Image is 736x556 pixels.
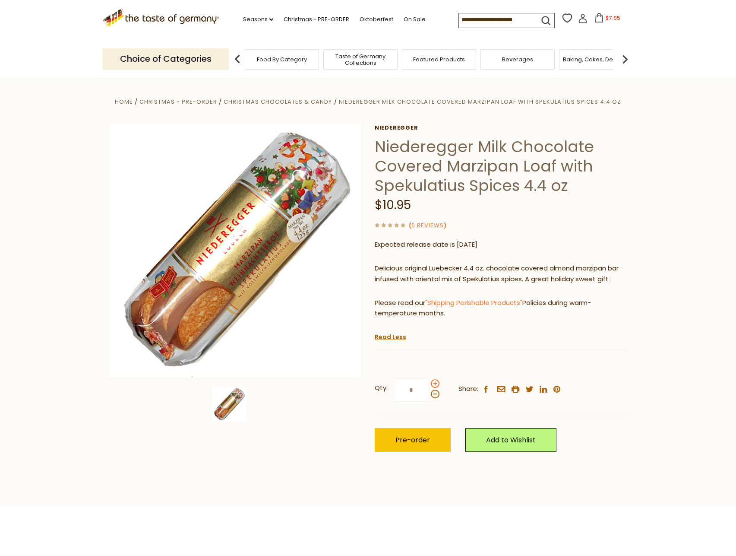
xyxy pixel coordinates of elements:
button: Pre-order [375,428,451,452]
h1: Niederegger Milk Chocolate Covered Marzipan Loaf with Spekulatius Spices 4.4 oz [375,137,627,195]
img: Niederegger Milk Chocolate Covered Marzipan Loaf with Spekulatius Spices 4.4 oz [212,387,246,422]
span: Pre-order [395,435,430,445]
p: Please read our Policies during warm-temperature months. [375,298,627,319]
span: $10.95 [375,197,411,213]
span: Share: [458,384,478,394]
strong: Qty: [375,383,388,394]
p: Choice of Categories [103,48,229,70]
input: Qty: [394,378,429,402]
p: Delicious original Luebecker 4.4 oz. chocolate covered almond marzipan bar infused with oriental ... [375,263,627,285]
button: $7.95 [589,13,626,26]
a: Niederegger Milk Chocolate Covered Marzipan Loaf with Spekulatius Spices 4.4 oz [339,98,621,106]
a: Add to Wishlist [465,428,556,452]
a: Home [115,98,133,106]
a: Christmas - PRE-ORDER [139,98,217,106]
a: Baking, Cakes, Desserts [563,56,630,63]
img: previous arrow [229,51,246,68]
a: Food By Category [257,56,307,63]
a: "Shipping Perishable Products" [425,298,522,307]
a: Read Less [375,333,406,341]
a: Seasons [243,15,273,24]
span: ( ) [409,221,446,229]
a: Christmas - PRE-ORDER [284,15,349,24]
a: Christmas Chocolates & Candy [224,98,332,106]
img: next arrow [616,51,634,68]
img: Niederegger Milk Chocolate Covered Marzipan Loaf with Spekulatius Spices 4.4 oz [109,124,362,377]
a: Beverages [502,56,533,63]
a: On Sale [404,15,426,24]
a: Niederegger [375,124,627,131]
a: Featured Products [413,56,465,63]
p: Expected release date is [DATE] [375,239,627,250]
a: Taste of Germany Collections [326,53,395,66]
a: 0 Reviews [411,221,444,230]
span: $7.95 [606,14,620,22]
a: Oktoberfest [360,15,393,24]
